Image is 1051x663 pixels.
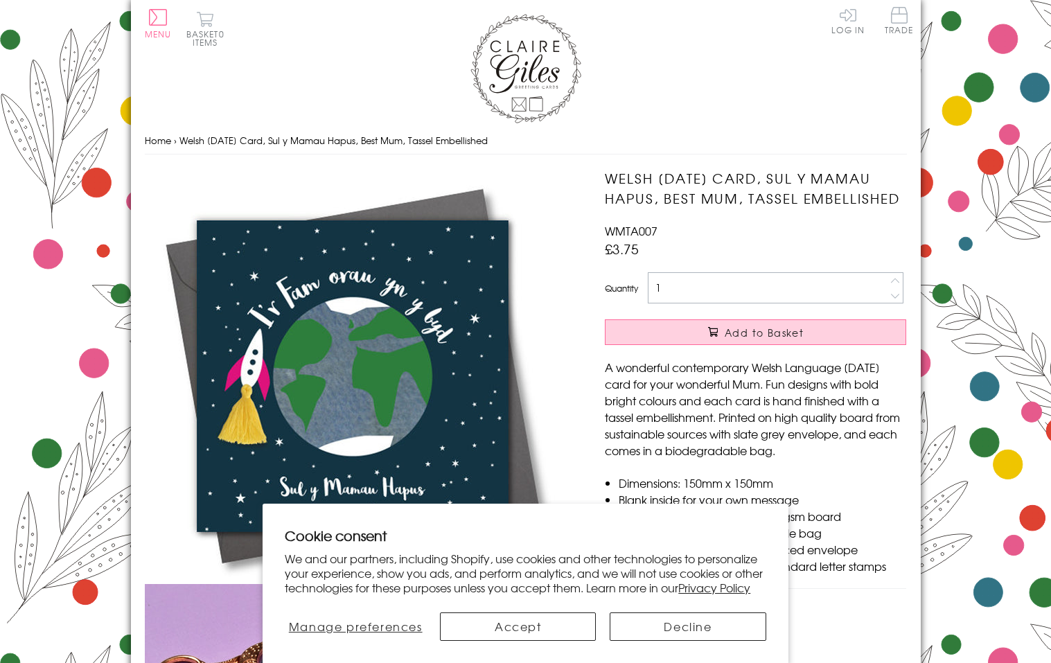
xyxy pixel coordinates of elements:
h2: Cookie consent [285,526,766,545]
button: Decline [610,612,766,641]
button: Add to Basket [605,319,906,345]
label: Quantity [605,282,638,294]
img: Welsh Mother's Day Card, Sul y Mamau Hapus, Best Mum, Tassel Embellished [145,168,560,584]
nav: breadcrumbs [145,127,907,155]
a: Trade [885,7,914,37]
span: Trade [885,7,914,34]
a: Home [145,134,171,147]
span: 0 items [193,28,224,48]
button: Manage preferences [285,612,426,641]
span: Manage preferences [289,618,423,635]
span: Menu [145,28,172,40]
span: WMTA007 [605,222,657,239]
span: › [174,134,177,147]
h1: Welsh [DATE] Card, Sul y Mamau Hapus, Best Mum, Tassel Embellished [605,168,906,209]
span: Welsh [DATE] Card, Sul y Mamau Hapus, Best Mum, Tassel Embellished [179,134,488,147]
span: Add to Basket [725,326,804,339]
a: Privacy Policy [678,579,750,596]
p: A wonderful contemporary Welsh Language [DATE] card for your wonderful Mum. Fun designs with bold... [605,359,906,459]
span: £3.75 [605,239,639,258]
img: Claire Giles Greetings Cards [470,14,581,123]
li: Dimensions: 150mm x 150mm [619,475,906,491]
button: Accept [440,612,596,641]
a: Log In [831,7,865,34]
li: Blank inside for your own message [619,491,906,508]
p: We and our partners, including Shopify, use cookies and other technologies to personalize your ex... [285,551,766,594]
button: Basket0 items [186,11,224,46]
button: Menu [145,9,172,38]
